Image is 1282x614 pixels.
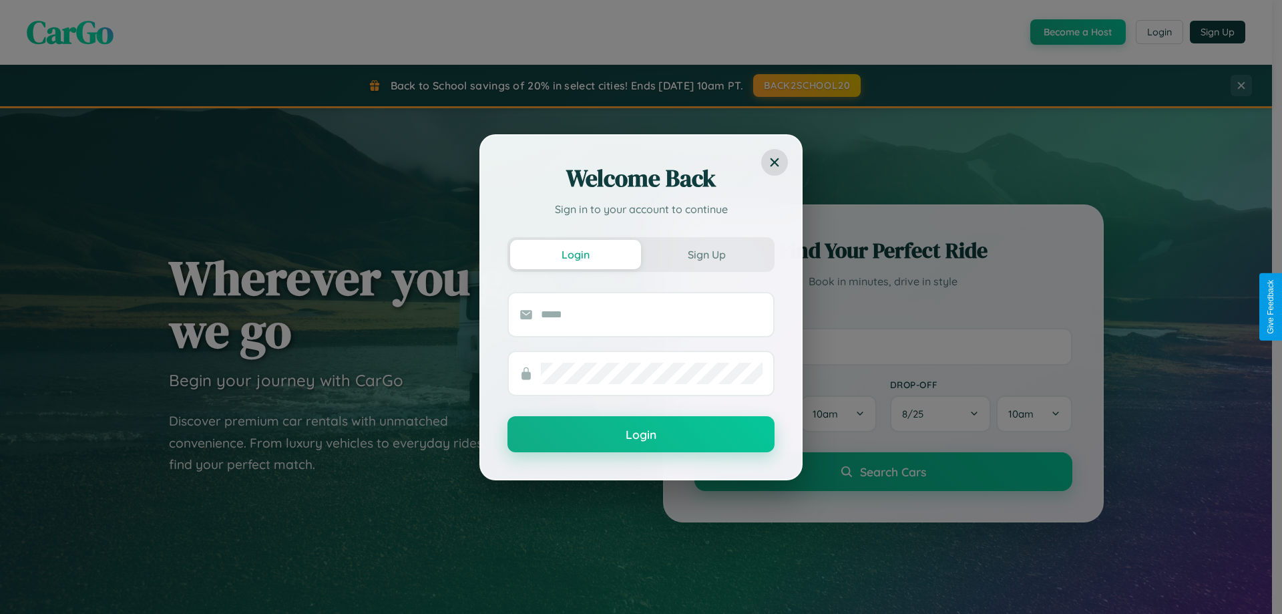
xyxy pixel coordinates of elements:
[1266,280,1275,334] div: Give Feedback
[507,416,775,452] button: Login
[641,240,772,269] button: Sign Up
[510,240,641,269] button: Login
[507,201,775,217] p: Sign in to your account to continue
[507,162,775,194] h2: Welcome Back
